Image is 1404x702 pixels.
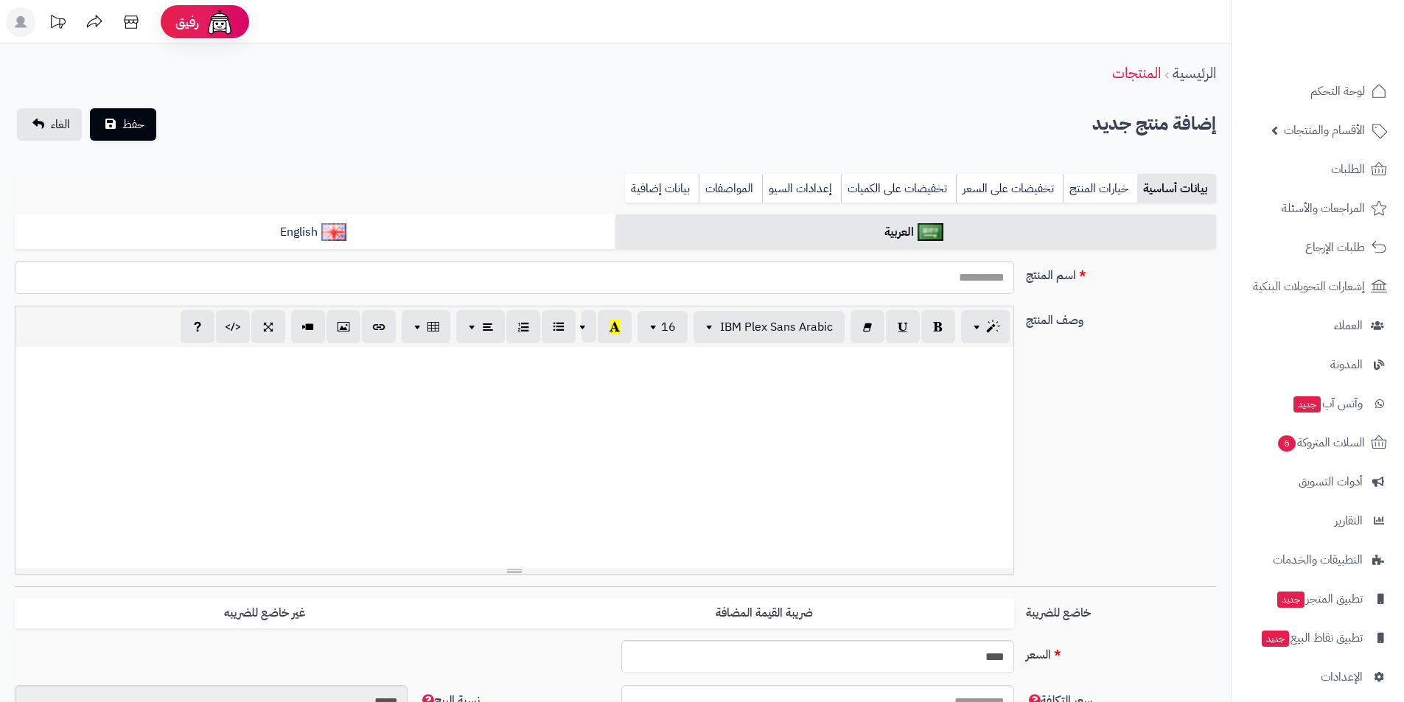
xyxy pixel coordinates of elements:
[1253,276,1365,297] span: إشعارات التحويلات البنكية
[321,223,347,241] img: English
[1260,628,1363,648] span: تطبيق نقاط البيع
[1273,550,1363,570] span: التطبيقات والخدمات
[1092,109,1216,139] h2: إضافة منتج جديد
[1020,640,1222,664] label: السعر
[1020,306,1222,329] label: وصف المنتج
[1020,598,1222,622] label: خاضع للضريبة
[175,13,199,31] span: رفيق
[15,214,615,250] a: English
[1240,503,1395,538] a: التقارير
[51,116,70,133] span: الغاء
[661,318,676,336] span: 16
[1299,471,1363,492] span: أدوات التسويق
[1240,347,1395,382] a: المدونة
[17,108,82,141] a: الغاء
[762,174,841,203] a: إعدادات السيو
[514,598,1014,628] label: ضريبة القيمة المضافة
[1330,354,1363,375] span: المدونة
[699,174,762,203] a: المواصفات
[1240,269,1395,304] a: إشعارات التحويلات البنكية
[720,318,833,336] span: IBM Plex Sans Arabic
[1240,581,1395,617] a: تطبيق المتجرجديد
[918,223,943,241] img: العربية
[90,108,156,141] button: حفظ
[1305,237,1365,258] span: طلبات الإرجاع
[1292,393,1363,414] span: وآتس آب
[1334,315,1363,336] span: العملاء
[15,598,514,628] label: غير خاضع للضريبه
[1310,81,1365,102] span: لوحة التحكم
[1277,592,1305,608] span: جديد
[956,174,1063,203] a: تخفيضات على السعر
[1282,198,1365,219] span: المراجعات والأسئلة
[1020,261,1222,284] label: اسم المنتج
[1284,120,1365,141] span: الأقسام والمنتجات
[694,311,845,343] button: IBM Plex Sans Arabic
[1240,425,1395,460] a: السلات المتروكة6
[1304,40,1390,71] img: logo-2.png
[615,214,1216,250] a: العربية
[1335,510,1363,531] span: التقارير
[1293,396,1321,413] span: جديد
[1137,174,1216,203] a: بيانات أساسية
[1321,667,1363,687] span: الإعدادات
[1240,230,1395,265] a: طلبات الإرجاع
[1063,174,1137,203] a: خيارات المنتج
[205,7,234,37] img: ai-face.png
[1240,386,1395,421] a: وآتس آبجديد
[39,7,76,41] a: تحديثات المنصة
[1278,435,1296,452] span: 6
[1112,62,1161,84] a: المنتجات
[1262,631,1289,647] span: جديد
[841,174,956,203] a: تخفيضات على الكميات
[1240,191,1395,226] a: المراجعات والأسئلة
[1240,308,1395,343] a: العملاء
[1240,542,1395,578] a: التطبيقات والخدمات
[1276,432,1365,453] span: السلات المتروكة
[638,311,688,343] button: 16
[1331,159,1365,180] span: الطلبات
[625,174,699,203] a: بيانات إضافية
[1240,74,1395,109] a: لوحة التحكم
[1240,152,1395,187] a: الطلبات
[122,116,144,133] span: حفظ
[1276,589,1363,609] span: تطبيق المتجر
[1240,620,1395,656] a: تطبيق نقاط البيعجديد
[1173,62,1216,84] a: الرئيسية
[1240,659,1395,695] a: الإعدادات
[1240,464,1395,499] a: أدوات التسويق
